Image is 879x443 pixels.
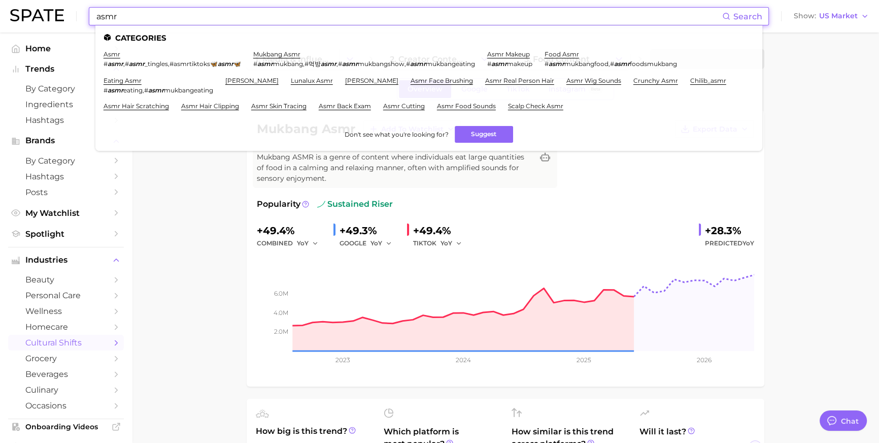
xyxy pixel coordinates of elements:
a: Home [8,41,124,56]
span: occasions [25,401,107,410]
span: 🦋 [233,60,241,68]
tspan: 2023 [335,356,350,364]
em: asmr [410,60,426,68]
div: +49.4% [413,223,469,239]
tspan: 2025 [577,356,591,364]
em: asmr [491,60,507,68]
span: YoY [742,239,754,247]
span: Brands [25,136,107,145]
button: YoY [441,237,462,249]
span: Popularity [257,198,300,210]
span: _tingles [145,60,168,68]
button: Industries [8,252,124,268]
span: beauty [25,275,107,284]
span: Mukbang ASMR is a genre of content where individuals eat large quantities of food in a calming an... [257,152,533,184]
a: Spotlight [8,226,124,242]
span: # [104,60,108,68]
span: YoY [297,239,309,247]
span: # [487,60,491,68]
div: , [104,86,213,94]
button: Brands [8,133,124,148]
button: Trends [8,61,124,77]
button: YoY [297,237,319,249]
a: lunalux asmr [291,77,333,84]
span: # [338,60,342,68]
span: sustained riser [317,198,393,210]
em: asmr [549,60,564,68]
span: Home [25,44,107,53]
em: asmr [129,60,145,68]
a: beauty [8,272,124,288]
span: Don't see what you're looking for? [345,131,449,138]
span: # [104,86,108,94]
span: Hashtags [25,115,107,125]
a: culinary [8,382,124,398]
a: [PERSON_NAME] [225,77,279,84]
em: asmr [342,60,358,68]
div: GOOGLE [340,237,399,249]
a: by Category [8,81,124,97]
span: makeup [507,60,532,68]
span: YoY [370,239,382,247]
span: Show [794,13,816,19]
a: asmr wig sounds [566,77,621,84]
span: My Watchlist [25,208,107,218]
a: asmr skin tracing [251,102,307,110]
input: Search here for a brand, industry, or ingredient [95,8,722,25]
span: YoY [441,239,452,247]
a: Ingredients [8,97,124,112]
span: Predicted [705,237,754,249]
span: mukbangeating [426,60,475,68]
span: cultural shifts [25,338,107,347]
div: , , [104,60,241,68]
a: My Watchlist [8,205,124,221]
span: #먹방 [305,60,321,68]
a: homecare [8,319,124,335]
a: asmr back exam [319,102,371,110]
tspan: 2024 [456,356,471,364]
span: by Category [25,84,107,93]
a: wellness [8,303,124,319]
span: Search [733,12,762,21]
a: asmr hair scratching [104,102,169,110]
span: beverages [25,369,107,379]
a: asmr face brushing [411,77,473,84]
span: Ingredients [25,100,107,109]
a: grocery [8,351,124,366]
span: foodsmukbang [630,60,677,68]
a: [PERSON_NAME] [345,77,398,84]
span: mukbangshow [358,60,404,68]
div: combined [257,237,325,249]
em: asmr [257,60,273,68]
a: eating asmr [104,77,142,84]
div: +28.3% [705,223,754,239]
span: personal care [25,291,107,300]
span: mukbangfood [564,60,608,68]
em: asmr [148,86,164,94]
a: asmr [104,50,120,58]
span: # [406,60,410,68]
button: Suggest [455,126,513,143]
span: mukbangeating [164,86,213,94]
a: asmr food sounds [437,102,496,110]
span: # [545,60,549,68]
span: # [144,86,148,94]
span: #asmrtiktoks🦋 [170,60,218,68]
span: Hashtags [25,172,107,181]
span: mukbang [273,60,303,68]
a: mukbang asmr [253,50,300,58]
a: asmr real person hair [485,77,554,84]
span: # [610,60,614,68]
em: asmr [321,60,336,68]
button: ShowUS Market [791,10,871,23]
div: +49.3% [340,223,399,239]
span: by Category [25,156,107,166]
tspan: 2026 [697,356,712,364]
a: Posts [8,184,124,200]
a: Onboarding Videos [8,419,124,434]
a: by Category [8,153,124,169]
span: wellness [25,306,107,316]
div: +49.4% [257,223,325,239]
em: asmr [108,86,123,94]
a: scalp check asmr [508,102,563,110]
